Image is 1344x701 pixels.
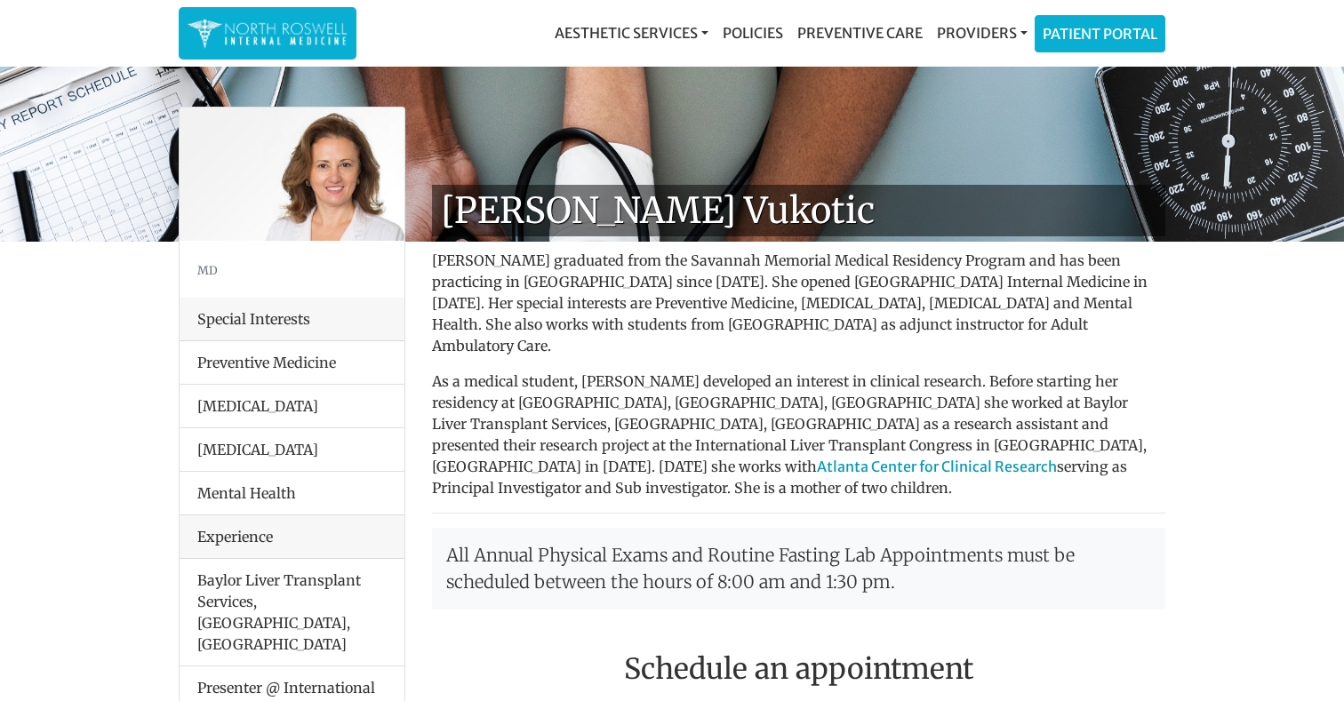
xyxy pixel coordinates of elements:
p: All Annual Physical Exams and Routine Fasting Lab Appointments must be scheduled between the hour... [432,528,1165,609]
div: Special Interests [180,298,404,341]
div: Experience [180,515,404,559]
li: [MEDICAL_DATA] [180,384,404,428]
a: Aesthetic Services [548,15,716,51]
a: Preventive Care [790,15,930,51]
h1: [PERSON_NAME] Vukotic [432,185,1165,236]
a: Atlanta Center for Clinical Research [817,458,1057,475]
a: Policies [716,15,790,51]
h2: Schedule an appointment [432,652,1165,686]
li: Mental Health [180,471,404,515]
li: Baylor Liver Transplant Services, [GEOGRAPHIC_DATA], [GEOGRAPHIC_DATA] [180,559,404,666]
img: Dr. Goga Vukotis [180,108,404,241]
p: [PERSON_NAME] graduated from the Savannah Memorial Medical Residency Program and has been practic... [432,250,1165,356]
p: As a medical student, [PERSON_NAME] developed an interest in clinical research. Before starting h... [432,370,1165,498]
a: Providers [930,15,1035,51]
a: Patient Portal [1036,16,1164,52]
img: North Roswell Internal Medicine [188,16,348,51]
li: Preventive Medicine [180,341,404,385]
li: [MEDICAL_DATA] [180,427,404,472]
small: MD [197,263,218,277]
